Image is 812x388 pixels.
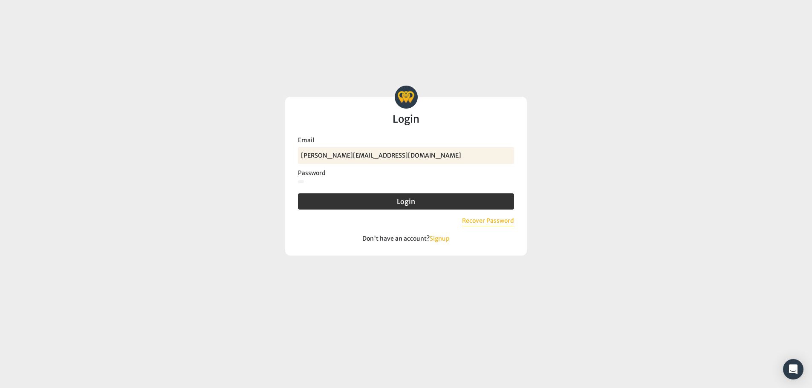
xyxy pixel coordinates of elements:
input: Email [298,147,514,164]
label: Email [298,135,514,145]
button: Recover Password [462,216,514,226]
button: Login [298,193,514,210]
h2: Login [298,114,514,125]
div: Open Intercom Messenger [783,359,803,379]
label: Password [298,168,514,178]
a: Signup [430,235,450,242]
p: Don't have an account? [298,235,514,243]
